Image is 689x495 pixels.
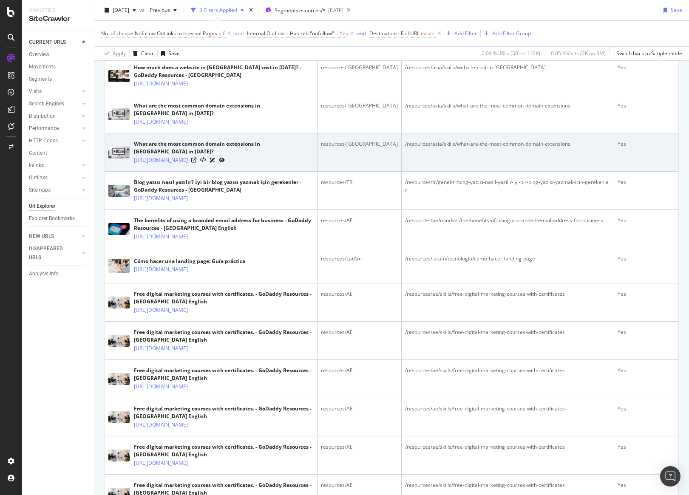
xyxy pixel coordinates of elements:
[275,7,326,14] span: Segment: resources/*
[134,265,188,274] a: [URL][DOMAIN_NAME]
[134,328,314,344] div: Free digital marketing courses with certificates. - GoDaddy Resources - [GEOGRAPHIC_DATA] English
[134,405,314,420] div: Free digital marketing courses with certificates. - GoDaddy Resources - [GEOGRAPHIC_DATA] English
[262,3,343,17] button: Segment:resources/*[DATE]
[492,30,531,37] div: Add Filter Group
[247,30,334,37] span: Internal Outlinks - Has rel="nofollow"
[551,50,606,57] div: 0.05 % Visits ( 2K on 3M )
[29,50,88,59] a: Overview
[405,255,610,263] div: /resources/latam/tecnologia/como-hacer-landing-page
[134,79,188,88] a: [URL][DOMAIN_NAME]
[134,382,188,391] a: [URL][DOMAIN_NAME]
[321,102,398,110] div: resources/[GEOGRAPHIC_DATA]
[405,64,610,71] div: /resources/asia/skills/website-cost-in-[GEOGRAPHIC_DATA]
[328,7,343,14] div: [DATE]
[168,50,180,57] div: Save
[29,149,88,158] a: Content
[321,405,398,413] div: resources/AE
[108,147,130,158] img: main image
[29,244,72,262] div: DISAPPEARED URLS
[29,99,79,108] a: Search Engines
[134,217,314,232] div: The benefits of using a branded email address for business - GoDaddy Resources - [GEOGRAPHIC_DATA...
[29,186,79,195] a: Sitemaps
[108,70,130,82] img: main image
[29,75,88,84] a: Segments
[616,50,682,57] div: Switch back to Simple mode
[108,185,130,197] img: main image
[405,367,610,374] div: /resources/ae/skills/free-digital-marketing-courses-with-certificates
[660,3,682,17] button: Save
[134,118,188,126] a: [URL][DOMAIN_NAME]
[134,140,314,156] div: What are the most common domain extensions in [GEOGRAPHIC_DATA] in [DATE]?
[405,217,610,224] div: /resources/ae/mindset/the-benefits-of-using-a-branded-email-address-for-business
[29,99,64,108] div: Search Engines
[134,443,314,458] div: Free digital marketing courses with certificates. - GoDaddy Resources - [GEOGRAPHIC_DATA] English
[219,156,225,164] a: URL Inspection
[321,328,398,336] div: resources/AE
[223,28,226,40] span: 0
[29,112,56,121] div: Distribution
[113,50,126,57] div: Apply
[321,443,398,451] div: resources/AE
[660,466,680,487] div: Open Intercom Messenger
[29,87,42,96] div: Visits
[134,156,188,164] a: [URL][DOMAIN_NAME]
[134,421,188,429] a: [URL][DOMAIN_NAME]
[321,178,398,186] div: resources/TR
[671,6,682,14] div: Save
[613,47,682,60] button: Switch back to Simple mode
[247,6,255,14] div: times
[134,367,314,382] div: Free digital marketing courses with certificates. - GoDaddy Resources - [GEOGRAPHIC_DATA] English
[130,47,154,60] button: Clear
[108,297,130,308] img: main image
[29,62,56,71] div: Movements
[134,306,188,314] a: [URL][DOMAIN_NAME]
[405,102,610,110] div: /resources/asia/skills/what-are-the-most-common-domain-extensions
[113,6,129,14] span: 2025 Aug. 17th
[321,367,398,374] div: resources/AE
[29,269,88,278] a: Analysis Info
[405,178,610,194] div: /resources/tr/genel-tr/blog-yazisi-nasil-yazilir-iyi-bir-blog-yazisi-yazmak-icin-gerekenler
[134,102,314,117] div: What are the most common domain extensions in [GEOGRAPHIC_DATA] in [DATE]?
[29,232,54,241] div: NEW URLS
[29,87,79,96] a: Visits
[29,173,48,182] div: Outlinks
[108,108,130,120] img: main image
[405,443,610,451] div: /resources/ae/skills/free-digital-marketing-courses-with-certificates
[29,7,87,14] div: Analytics
[29,50,49,59] div: Overview
[218,30,221,37] span: >
[29,38,66,47] div: CURRENT URLS
[29,14,87,24] div: SiteCrawler
[108,259,130,273] img: main image
[108,223,130,235] img: main image
[369,30,420,37] span: Destination - Full URL
[321,290,398,298] div: resources/AE
[29,202,55,211] div: Url Explorer
[335,30,338,37] span: =
[108,411,130,423] img: main image
[29,214,75,223] div: Explorer Bookmarks
[29,75,52,84] div: Segments
[146,3,180,17] button: Previous
[29,149,47,158] div: Content
[321,217,398,224] div: resources/AE
[405,328,610,336] div: /resources/ae/skills/free-digital-marketing-courses-with-certificates
[357,29,366,37] button: and
[29,136,58,145] div: HTTP Codes
[134,290,314,305] div: Free digital marketing courses with certificates. - GoDaddy Resources - [GEOGRAPHIC_DATA] English
[29,186,51,195] div: Sitemaps
[443,28,477,39] button: Add Filter
[134,232,188,241] a: [URL][DOMAIN_NAME]
[29,161,79,170] a: Inlinks
[321,255,398,263] div: resources/LatAm
[29,269,59,278] div: Analysis Info
[29,136,79,145] a: HTTP Codes
[29,38,79,47] a: CURRENT URLS
[29,202,88,211] a: Url Explorer
[29,214,88,223] a: Explorer Bookmarks
[321,140,398,148] div: resources/[GEOGRAPHIC_DATA]
[199,6,237,14] div: 3 Filters Applied
[134,344,188,353] a: [URL][DOMAIN_NAME]
[340,28,348,40] span: Yes
[29,124,59,133] div: Performance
